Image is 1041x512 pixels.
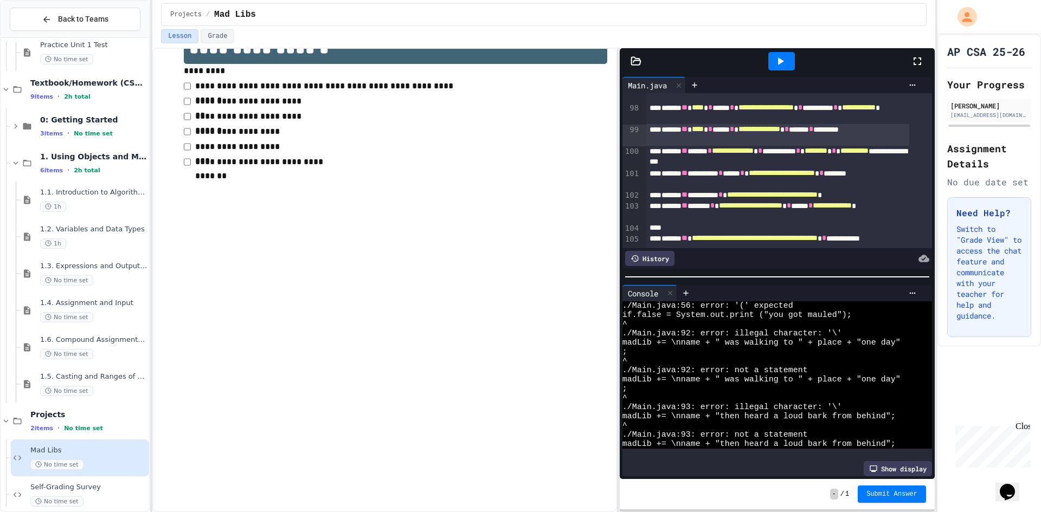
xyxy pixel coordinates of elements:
[956,224,1022,321] p: Switch to "Grade View" to access the chat feature and communicate with your teacher for help and ...
[64,93,91,100] span: 2h total
[30,483,147,492] span: Self-Grading Survey
[622,301,793,310] span: ./Main.java:56: error: '(' expected
[40,372,147,381] span: 1.5. Casting and Ranges of Values
[830,489,838,500] span: -
[40,54,93,64] span: No time set
[622,223,640,234] div: 104
[64,425,103,432] span: No time set
[947,176,1031,189] div: No due date set
[946,4,980,29] div: My Account
[57,92,60,101] span: •
[30,93,53,100] span: 9 items
[10,8,140,31] button: Back to Teams
[622,168,640,190] div: 101
[622,125,640,146] div: 99
[622,357,627,366] span: ^
[622,190,640,201] div: 102
[30,410,147,419] span: Projects
[840,490,844,498] span: /
[58,14,108,25] span: Back to Teams
[622,285,677,301] div: Console
[950,111,1028,119] div: [EMAIL_ADDRESS][DOMAIN_NAME]
[622,439,896,449] span: madLib += \nname + "then heard a loud bark from behind";
[622,80,672,91] div: Main.java
[40,238,66,249] span: 1h
[30,459,83,470] span: No time set
[622,412,896,421] span: madLib += \nname + "then heard a loud bark from behind";
[74,130,113,137] span: No time set
[30,446,147,455] span: Mad Libs
[622,403,842,412] span: ./Main.java:93: error: illegal character: '\'
[40,335,147,345] span: 1.6. Compound Assignment Operators
[40,202,66,212] span: 1h
[30,496,83,507] span: No time set
[40,188,147,197] span: 1.1. Introduction to Algorithms, Programming, and Compilers
[950,101,1028,111] div: [PERSON_NAME]
[40,130,63,137] span: 3 items
[951,422,1030,468] iframe: chat widget
[40,275,93,286] span: No time set
[40,152,147,161] span: 1. Using Objects and Methods
[622,366,808,375] span: ./Main.java:92: error: not a statement
[40,115,147,125] span: 0: Getting Started
[67,166,69,174] span: •
[625,251,674,266] div: History
[845,490,849,498] span: 1
[40,386,93,396] span: No time set
[161,29,198,43] button: Lesson
[4,4,75,69] div: Chat with us now!Close
[40,299,147,308] span: 1.4. Assignment and Input
[622,320,627,329] span: ^
[40,41,147,50] span: Practice Unit 1 Test
[622,384,627,393] span: ;
[622,146,640,168] div: 100
[622,430,808,439] span: ./Main.java:93: error: not a statement
[67,129,69,138] span: •
[995,469,1030,501] iframe: chat widget
[622,310,852,320] span: if.false = System.out.print ("you got mauled");
[956,206,1022,219] h3: Need Help?
[622,77,686,93] div: Main.java
[622,421,627,430] span: ^
[170,10,202,19] span: Projects
[40,167,63,174] span: 6 items
[30,425,53,432] span: 2 items
[622,103,640,125] div: 98
[622,234,640,256] div: 105
[622,347,627,357] span: ;
[30,78,147,88] span: Textbook/Homework (CSAwesome)
[57,424,60,432] span: •
[40,349,93,359] span: No time set
[866,490,917,498] span: Submit Answer
[622,201,640,223] div: 103
[864,461,932,476] div: Show display
[858,485,926,503] button: Submit Answer
[947,77,1031,92] h2: Your Progress
[214,8,256,21] span: Mad Libs
[622,338,901,347] span: madLib += \nname + " was walking to " + place + "one day"
[74,167,100,174] span: 2h total
[947,141,1031,171] h2: Assignment Details
[206,10,210,19] span: /
[40,262,147,271] span: 1.3. Expressions and Output [New]
[622,375,901,384] span: madLib += \nname + " was walking to " + place + "one day"
[947,44,1025,59] h1: AP CSA 25-26
[201,29,234,43] button: Grade
[40,312,93,322] span: No time set
[622,329,842,338] span: ./Main.java:92: error: illegal character: '\'
[622,288,664,299] div: Console
[40,225,147,234] span: 1.2. Variables and Data Types
[622,393,627,403] span: ^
